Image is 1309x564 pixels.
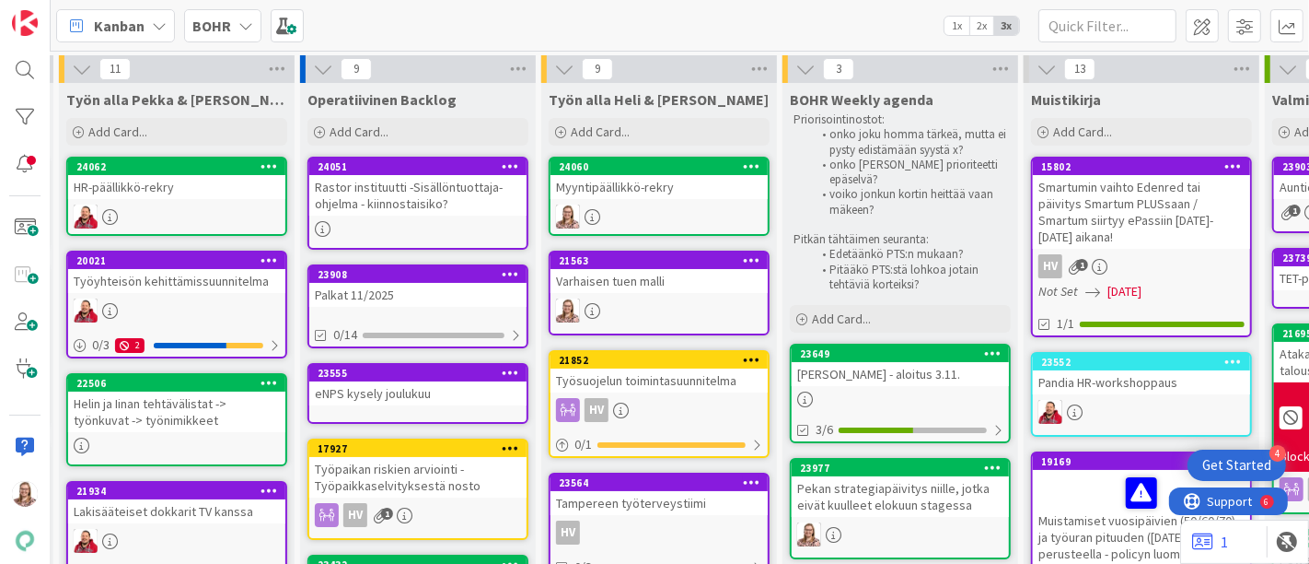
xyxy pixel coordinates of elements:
div: Tampereen työterveystiimi [550,491,768,515]
div: Rastor instituutti -Sisällöntuottaja-ohjelma - kiinnostaisiko? [309,175,527,216]
div: 23908Palkat 11/2025 [309,266,527,307]
img: JS [74,299,98,323]
div: 23555 [318,367,527,380]
span: [DATE] [1107,282,1141,301]
img: Visit kanbanzone.com [12,10,38,36]
p: Pitkän tähtäimen seuranta: [794,232,1007,247]
img: IH [797,523,821,546]
div: JS [1033,400,1250,424]
div: 0/32 [68,334,285,357]
li: onko [PERSON_NAME] prioriteetti epäselvä? [812,158,1008,188]
div: IH [792,523,1009,546]
img: JS [1038,400,1062,424]
span: Support [39,3,84,25]
div: IH [550,205,768,229]
div: 23552Pandia HR-workshoppaus [1033,354,1250,394]
div: 23552 [1033,354,1250,370]
div: Palkat 11/2025 [309,283,527,307]
div: JS [68,529,285,553]
img: avatar [12,528,38,554]
div: 24062HR-päällikkö-rekry [68,159,285,199]
div: 19169 [1033,453,1250,470]
li: Pitääkö PTS:stä lohkoa jotain tehtäviä korteiksi? [812,263,1008,293]
div: JS [68,299,285,323]
div: 19169 [1041,455,1250,468]
span: 1 [1076,259,1088,271]
span: 2x [969,17,994,35]
div: 23552 [1041,356,1250,369]
span: Operatiivinen Backlog [307,90,457,109]
div: 0/1 [550,433,768,456]
span: Työn alla Heli & Iina [549,90,769,109]
span: 3 [823,58,854,80]
div: 24051Rastor instituutti -Sisällöntuottaja-ohjelma - kiinnostaisiko? [309,159,527,216]
div: 23649 [800,347,1009,360]
div: IH [550,299,768,323]
span: Add Card... [1053,123,1112,140]
span: Add Card... [571,123,630,140]
div: 22506 [68,375,285,392]
img: IH [12,481,38,507]
div: 24062 [76,160,285,173]
div: HV [550,521,768,545]
span: 3/6 [816,420,833,440]
div: Myyntipäällikkö-rekry [550,175,768,199]
div: Pandia HR-workshoppaus [1033,370,1250,394]
div: HV [556,521,580,545]
div: 21934 [68,483,285,499]
div: Työsuojelun toimintasuunnitelma [550,369,768,393]
div: 2 [115,338,145,353]
div: 24060Myyntipäällikkö-rekry [550,159,768,199]
span: Add Card... [330,123,388,140]
div: 24060 [559,160,768,173]
div: 23649 [792,346,1009,362]
div: 6 [96,7,100,22]
div: 23564 [559,476,768,489]
div: 4 [1269,445,1286,462]
li: voiko jonkun kortin heittää vaan mäkeen? [812,187,1008,217]
div: HV [309,503,527,527]
div: 24051 [318,160,527,173]
div: 23564 [550,475,768,491]
div: JS [68,205,285,229]
span: Työn alla Pekka & Juhani [66,90,287,109]
input: Quick Filter... [1038,9,1176,42]
div: Helin ja Iinan tehtävälistat -> työnkuvat -> työnimikkeet [68,392,285,432]
div: 22506 [76,377,285,390]
span: 1/1 [1057,314,1074,334]
div: 15802 [1033,159,1250,175]
span: 1 [1289,205,1301,217]
div: HV [1038,254,1062,278]
span: 13 [1064,58,1095,80]
div: 21934 [76,485,285,498]
img: IH [556,299,580,323]
div: 24062 [68,159,285,175]
span: 3x [994,17,1019,35]
div: 17927Työpaikan riskien arviointi - Työpaikkaselvityksestä nosto [309,441,527,498]
span: 9 [341,58,372,80]
div: 23977 [800,462,1009,475]
span: BOHR Weekly agenda [790,90,933,109]
b: BOHR [192,17,231,35]
div: 17927 [318,442,527,455]
i: Not Set [1038,283,1078,300]
p: Priorisointinostot: [794,112,1007,127]
div: 23977 [792,460,1009,476]
span: Kanban [94,15,145,37]
div: 23564Tampereen työterveystiimi [550,475,768,515]
span: 0 / 3 [92,335,110,355]
a: 1 [1192,531,1228,553]
div: 17927 [309,441,527,457]
div: Työpaikan riskien arviointi - Työpaikkaselvityksestä nosto [309,457,527,498]
div: 21563Varhaisen tuen malli [550,253,768,293]
div: Varhaisen tuen malli [550,269,768,293]
span: 11 [99,58,131,80]
div: HV [343,503,367,527]
div: Smartumin vaihto Edenred tai päivitys Smartum PLUSsaan / Smartum siirtyy ePassiin [DATE]-[DATE] a... [1033,175,1250,249]
div: eNPS kysely joulukuu [309,382,527,405]
li: onko joku homma tärkeä, mutta ei pysty edistämään syystä x? [812,127,1008,158]
div: [PERSON_NAME] - aloitus 3.11. [792,362,1009,386]
div: Pekan strategiapäivitys niille, jotka eivät kuulleet elokuun stagessa [792,476,1009,517]
span: Muistikirja [1031,90,1101,109]
div: 21852 [559,354,768,367]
